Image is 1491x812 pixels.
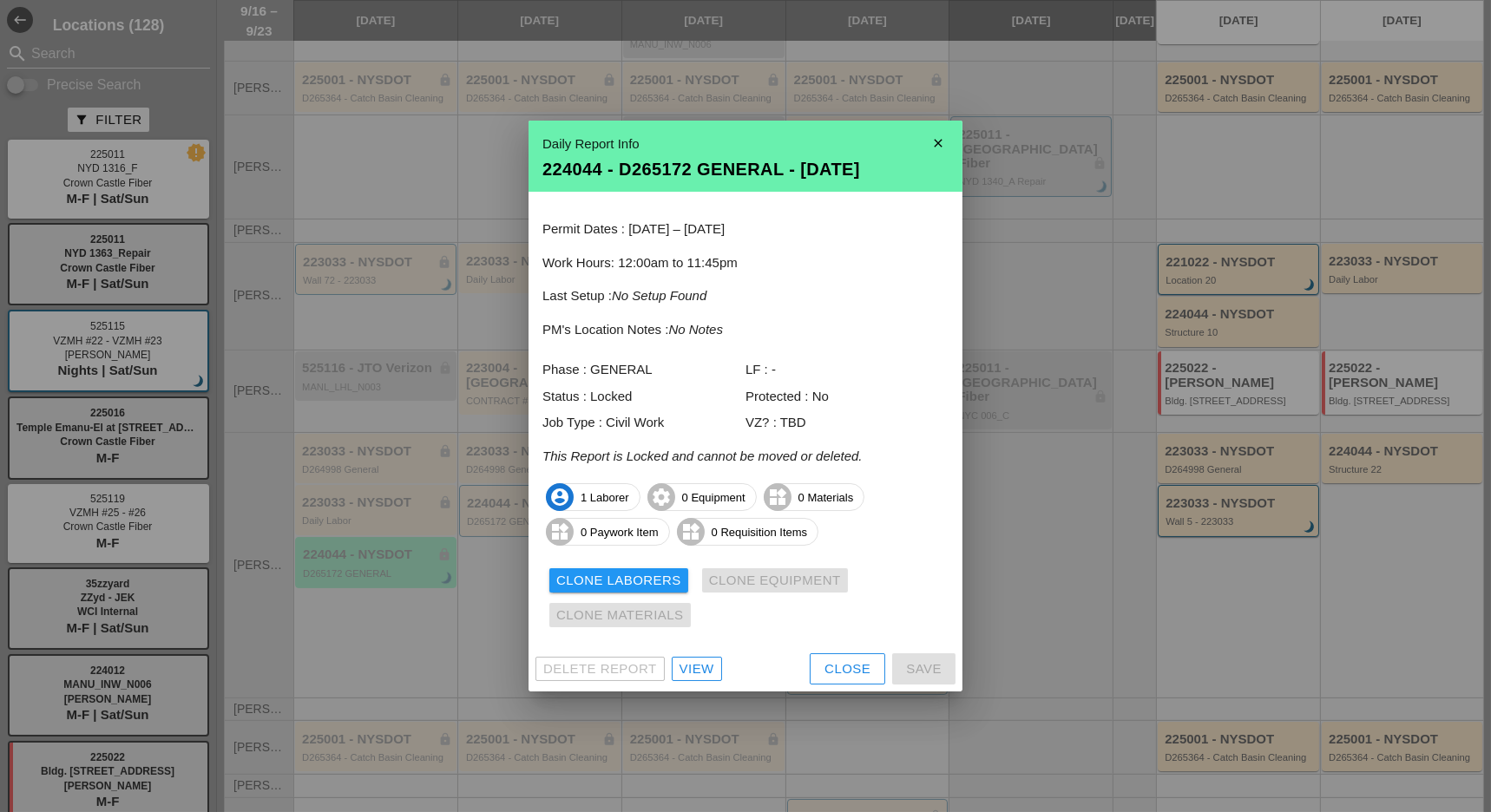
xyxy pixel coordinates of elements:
a: View [672,657,722,681]
div: Clone Laborers [556,571,681,591]
i: widgets [546,518,574,546]
div: LF : - [745,360,949,380]
i: This Report is Locked and cannot be moved or deleted. [542,449,863,463]
p: Work Hours: 12:00am to 11:45pm [542,253,949,273]
button: Clone Laborers [549,568,688,593]
div: 224044 - D265172 GENERAL - [DATE] [542,160,949,178]
i: close [921,126,956,160]
div: View [680,659,714,679]
span: 0 Materials [765,483,864,511]
i: No Notes [668,322,723,337]
div: Daily Report Info [542,134,949,154]
div: Job Type : Civil Work [542,413,745,433]
div: Status : Locked [542,387,745,407]
span: 0 Requisition Items [678,518,818,546]
p: Permit Dates : [DATE] – [DATE] [542,219,949,239]
p: Last Setup : [542,286,949,306]
div: Close [824,659,870,679]
i: settings [647,483,675,511]
i: No Setup Found [612,288,706,303]
div: VZ? : TBD [745,413,949,433]
span: 0 Equipment [648,483,756,511]
span: 0 Paywork Item [547,518,669,546]
i: widgets [677,518,705,546]
button: Close [810,653,885,684]
i: widgets [764,483,791,511]
div: Phase : GENERAL [542,360,745,380]
span: 1 Laborer [547,483,640,511]
p: PM's Location Notes : [542,320,949,340]
i: account_circle [546,483,574,511]
div: Protected : No [745,387,949,407]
